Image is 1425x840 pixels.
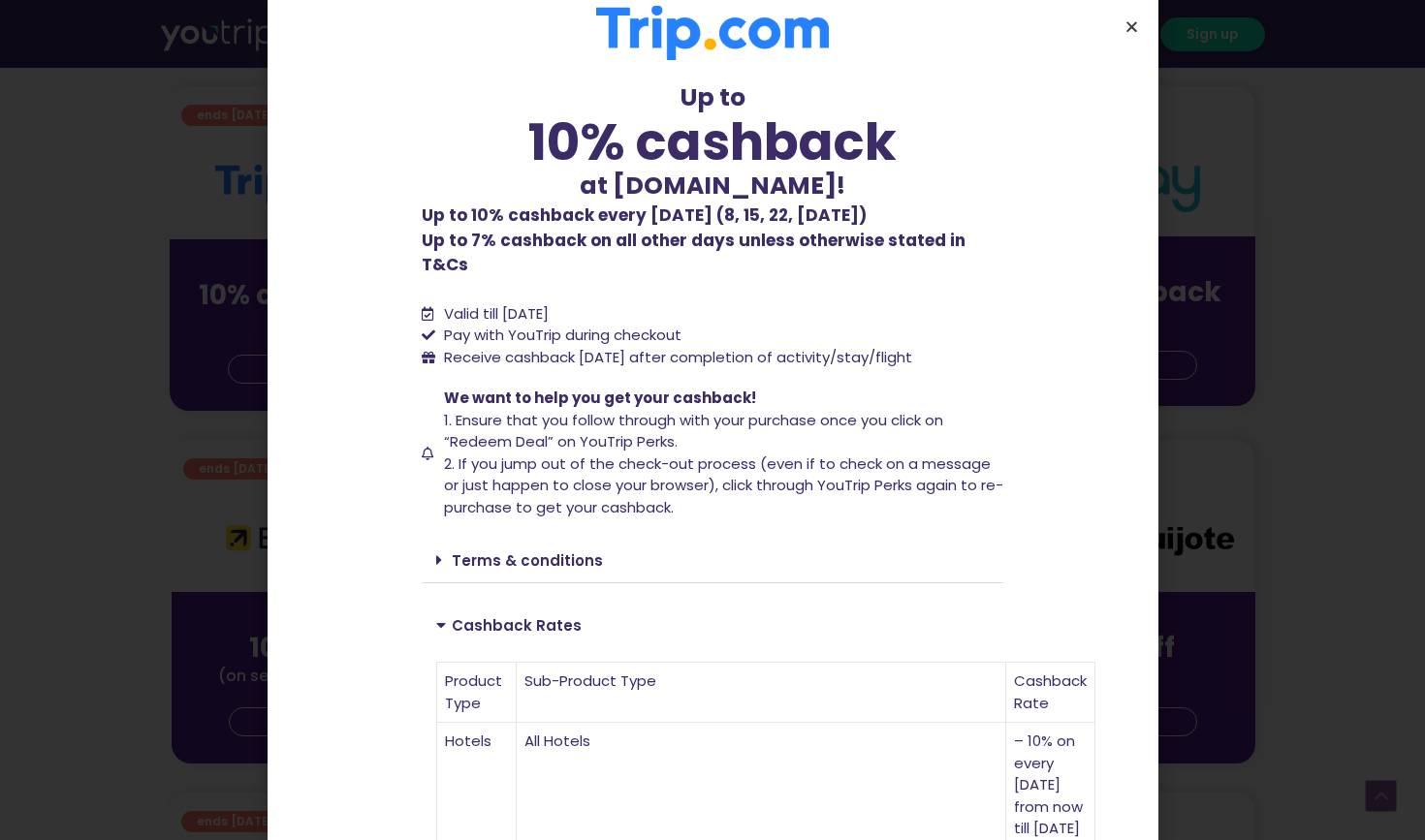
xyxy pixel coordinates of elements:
a: Terms & conditions [452,550,603,571]
span: Pay with YouTrip during checkout [439,325,681,347]
b: Up to 10% cashback every [DATE] (8, 15, 22, [DATE]) [422,203,867,227]
div: Up to at [DOMAIN_NAME]! [422,79,1003,203]
td: Cashback Rate [1006,663,1095,723]
span: We want to help you get your cashback! [444,388,756,408]
td: Product Type [437,663,517,723]
div: Terms & conditions [422,538,1003,583]
a: Cashback Rates [452,615,582,636]
td: Sub-Product Type [517,663,1006,723]
a: Close [1124,19,1139,34]
div: Cashback Rates [422,603,1003,647]
span: 2. If you jump out of the check-out process (even if to check on a message or just happen to clos... [444,453,1003,517]
div: 10% cashback [422,116,1003,168]
span: Valid till [DATE] [444,303,549,324]
span: Receive cashback [DATE] after completion of activity/stay/flight [444,347,912,367]
p: Up to 7% cashback on all other days unless otherwise stated in T&Cs [422,203,1003,278]
span: 1. Ensure that you follow through with your purchase once you click on “Redeem Deal” on YouTrip P... [444,410,943,452]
